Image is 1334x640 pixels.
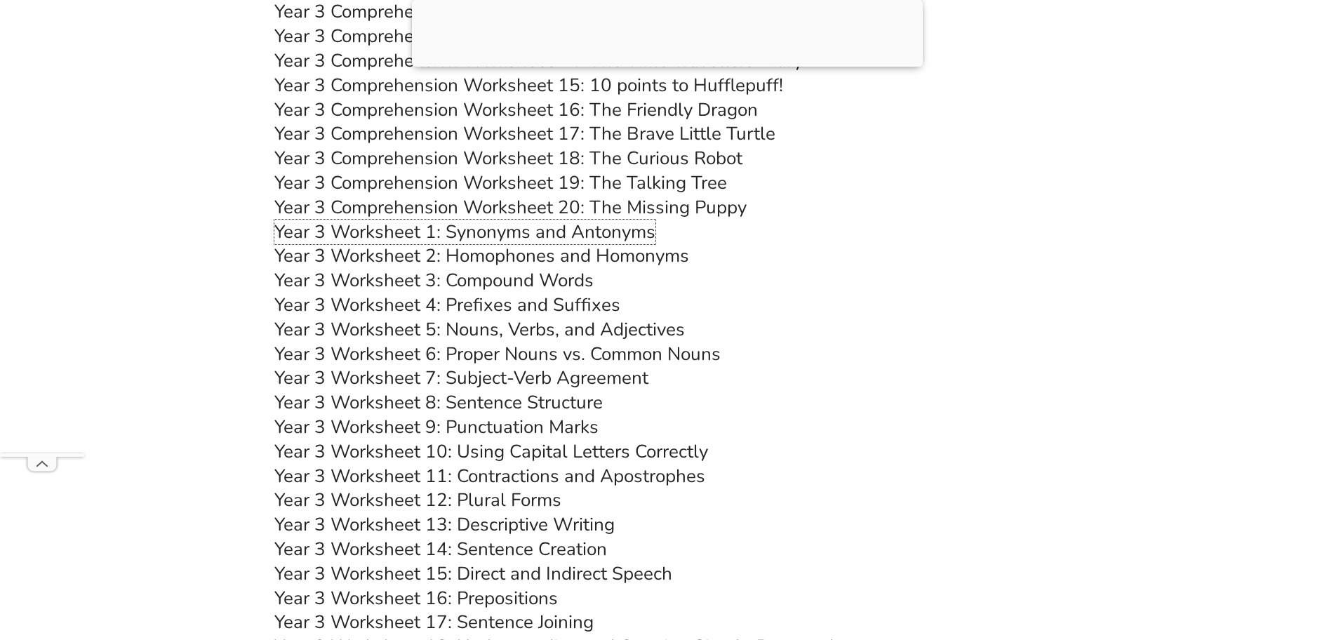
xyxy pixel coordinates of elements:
a: Year 3 Worksheet 5: Nouns, Verbs, and Adjectives [274,317,685,342]
a: Year 3 Worksheet 15: Direct and Indirect Speech [274,561,672,586]
a: Year 3 Comprehension Worksheet 20: The Missing Puppy [274,195,747,220]
a: Year 3 Worksheet 7: Subject-Verb Agreement [274,366,648,390]
a: Year 3 Worksheet 6: Proper Nouns vs. Common Nouns [274,342,721,366]
a: Year 3 Worksheet 10: Using Capital Letters Correctly [274,439,708,464]
a: Year 3 Comprehension Worksheet 17: The Brave Little Turtle [274,121,775,146]
a: Year 3 Worksheet 8: Sentence Structure [274,390,603,415]
a: Year 3 Worksheet 2: Homophones and Homonyms [274,244,689,268]
a: Year 3 Comprehension Worksheet 14: The Time Travellers Diary [274,48,803,73]
a: Year 3 Worksheet 17: Sentence Joining [274,610,594,634]
a: Year 3 Comprehension Worksheet 18: The Curious Robot [274,146,742,171]
a: Year 3 Worksheet 13: Descriptive Writing [274,512,615,537]
a: Year 3 Worksheet 11: Contractions and Apostrophes [274,464,705,488]
a: Year 3 Worksheet 14: Sentence Creation [274,537,607,561]
a: Year 3 Worksheet 3: Compound Words [274,268,594,293]
a: Year 3 Comprehension Worksheet 16: The Friendly Dragon [274,98,758,122]
a: Year 3 Worksheet 9: Punctuation Marks [274,415,599,439]
a: Year 3 Comprehension Worksheet 19: The Talking Tree [274,171,727,195]
a: Year 3 Worksheet 12: Plural Forms [274,488,561,512]
iframe: Chat Widget [1100,481,1334,640]
a: Year 3 Worksheet 4: Prefixes and Suffixes [274,293,620,317]
a: Year 3 Worksheet 16: Prepositions [274,586,558,611]
a: Year 3 Comprehension Worksheet 13: The Enchanted Forest [274,24,770,48]
a: Year 3 Worksheet 1: Synonyms and Antonyms [274,220,655,244]
a: Year 3 Comprehension Worksheet 15: 10 points to Hufflepuff! [274,73,783,98]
